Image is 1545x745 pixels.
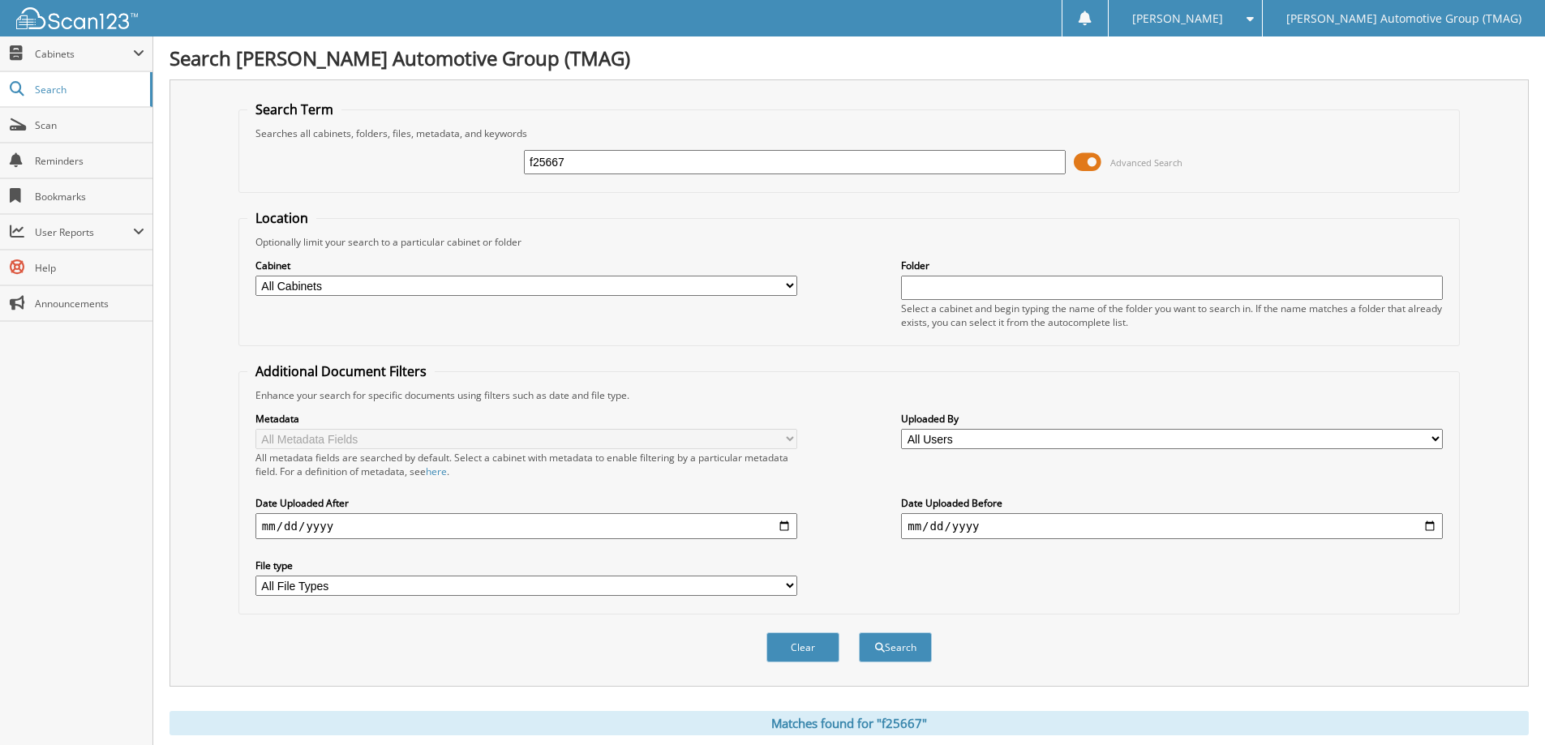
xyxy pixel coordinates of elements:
[1286,14,1521,24] span: [PERSON_NAME] Automotive Group (TMAG)
[35,118,144,132] span: Scan
[1132,14,1223,24] span: [PERSON_NAME]
[247,101,341,118] legend: Search Term
[35,83,142,96] span: Search
[247,126,1451,140] div: Searches all cabinets, folders, files, metadata, and keywords
[35,297,144,310] span: Announcements
[35,261,144,275] span: Help
[255,513,797,539] input: start
[255,412,797,426] label: Metadata
[255,259,797,272] label: Cabinet
[901,513,1443,539] input: end
[247,388,1451,402] div: Enhance your search for specific documents using filters such as date and file type.
[255,451,797,478] div: All metadata fields are searched by default. Select a cabinet with metadata to enable filtering b...
[247,209,316,227] legend: Location
[1110,156,1182,169] span: Advanced Search
[170,45,1529,71] h1: Search [PERSON_NAME] Automotive Group (TMAG)
[247,362,435,380] legend: Additional Document Filters
[901,259,1443,272] label: Folder
[859,632,932,662] button: Search
[35,225,133,239] span: User Reports
[901,302,1443,329] div: Select a cabinet and begin typing the name of the folder you want to search in. If the name match...
[901,496,1443,510] label: Date Uploaded Before
[255,496,797,510] label: Date Uploaded After
[35,154,144,168] span: Reminders
[170,711,1529,735] div: Matches found for "f25667"
[255,559,797,572] label: File type
[247,235,1451,249] div: Optionally limit your search to a particular cabinet or folder
[16,7,138,29] img: scan123-logo-white.svg
[901,412,1443,426] label: Uploaded By
[35,47,133,61] span: Cabinets
[426,465,447,478] a: here
[766,632,839,662] button: Clear
[35,190,144,203] span: Bookmarks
